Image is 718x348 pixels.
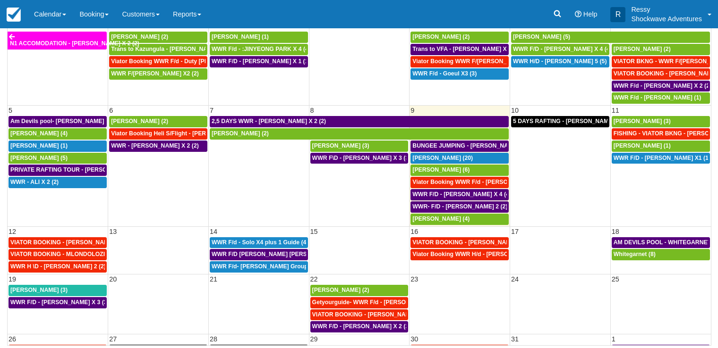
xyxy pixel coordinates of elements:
[108,228,118,235] span: 13
[510,107,520,114] span: 10
[410,228,419,235] span: 16
[210,116,509,127] a: 2,5 DAYS WWR - [PERSON_NAME] X 2 (2)
[309,275,319,283] span: 22
[410,275,419,283] span: 23
[612,249,710,260] a: Whitegarnet (8)
[111,118,168,124] span: [PERSON_NAME] (2)
[410,189,509,200] a: WWR F/D - [PERSON_NAME] X 4 (4)
[10,263,106,270] span: WWR H \D - [PERSON_NAME] 2 (2)
[412,215,470,222] span: [PERSON_NAME] (4)
[412,166,470,173] span: [PERSON_NAME] (6)
[108,275,118,283] span: 20
[614,142,671,149] span: [PERSON_NAME] (1)
[614,94,701,101] span: WWR F/d - [PERSON_NAME] (1)
[10,166,152,173] span: PRIVATE RAFTING TOUR - [PERSON_NAME] X 5 (5)
[511,44,609,55] a: WWR F/D - [PERSON_NAME] X 4 (4)
[212,46,310,52] span: WWR F/d - :JINYEONG PARK X 4 (4)
[410,214,509,225] a: [PERSON_NAME] (4)
[410,68,509,80] a: WWR F/d - Goeul X3 (3)
[109,44,207,55] a: Trans to Kazungula - [PERSON_NAME] x 1 (2)
[212,263,333,270] span: WWR F/d- [PERSON_NAME] Group X 30 (30)
[513,58,607,65] span: WWR H/D - [PERSON_NAME] 5 (5)
[209,107,214,114] span: 7
[412,203,507,210] span: WWR- F/D - [PERSON_NAME] 2 (2)
[611,335,616,343] span: 1
[9,261,107,273] a: WWR H \D - [PERSON_NAME] 2 (2)
[575,11,581,17] i: Help
[410,237,509,249] a: VIATOR BOOKING - [PERSON_NAME] X 4 (4)
[612,237,710,249] a: AM DEVILS POOL - WHITEGARNET X4 (4)
[9,237,107,249] a: VIATOR BOOKING - [PERSON_NAME] 2 (2)
[9,128,107,140] a: [PERSON_NAME] (4)
[212,239,308,246] span: WWR F/d - Solo X4 plus 1 Guide (4)
[631,5,702,14] p: Ressy
[611,107,620,114] span: 11
[210,32,308,43] a: [PERSON_NAME] (1)
[612,56,710,67] a: VIATOR BKNG - WWR F/[PERSON_NAME] 3 (3)
[210,261,308,273] a: WWR F/d- [PERSON_NAME] Group X 30 (30)
[513,118,633,124] span: 5 DAYS RAFTING - [PERSON_NAME] X 2 (4)
[412,46,520,52] span: Trans to VFA - [PERSON_NAME] X 2 (2)
[212,130,269,137] span: [PERSON_NAME] (2)
[210,44,308,55] a: WWR F/d - :JINYEONG PARK X 4 (4)
[614,83,711,89] span: WWR F/d - [PERSON_NAME] X 2 (2)
[111,33,168,40] span: [PERSON_NAME] (2)
[7,8,21,22] img: checkfront-main-nav-mini-logo.png
[9,297,107,308] a: WWR F/D - [PERSON_NAME] X 3 (3)
[10,130,68,137] span: [PERSON_NAME] (4)
[108,335,118,343] span: 27
[210,128,509,140] a: [PERSON_NAME] (2)
[111,46,236,52] span: Trans to Kazungula - [PERSON_NAME] x 1 (2)
[111,58,261,65] span: Viator Booking WWR F/d - Duty [PERSON_NAME] 2 (2)
[8,275,17,283] span: 19
[310,285,409,296] a: [PERSON_NAME] (2)
[212,118,326,124] span: 2,5 DAYS WWR - [PERSON_NAME] X 2 (2)
[412,155,473,161] span: [PERSON_NAME] (20)
[511,56,609,67] a: WWR H/D - [PERSON_NAME] 5 (5)
[412,142,532,149] span: BUNGEE JUMPING - [PERSON_NAME] 2 (2)
[412,191,511,198] span: WWR F/D - [PERSON_NAME] X 4 (4)
[410,44,509,55] a: Trans to VFA - [PERSON_NAME] X 2 (2)
[412,33,470,40] span: [PERSON_NAME] (2)
[10,239,128,246] span: VIATOR BOOKING - [PERSON_NAME] 2 (2)
[513,46,612,52] span: WWR F/D - [PERSON_NAME] X 4 (4)
[312,155,411,161] span: WWR F\D - [PERSON_NAME] X 3 (3)
[611,228,620,235] span: 18
[8,228,17,235] span: 12
[312,287,369,293] span: [PERSON_NAME] (2)
[412,58,544,65] span: Viator Booking WWR F/[PERSON_NAME] X 2 (2)
[612,116,710,127] a: [PERSON_NAME] (3)
[612,128,710,140] a: FISHING - VIATOR BKNG - [PERSON_NAME] 2 (2)
[109,141,207,152] a: WWR - [PERSON_NAME] X 2 (2)
[310,309,409,321] a: VIATOR BOOKING - [PERSON_NAME] X2 (2)
[209,335,218,343] span: 28
[410,249,509,260] a: Viator Booking WWR H/d - [PERSON_NAME] X 4 (4)
[111,130,260,137] span: Viator Booking Heli S/Flight - [PERSON_NAME] X 1 (1)
[631,14,702,24] p: Shockwave Adventures
[10,155,68,161] span: [PERSON_NAME] (5)
[614,118,671,124] span: [PERSON_NAME] (3)
[9,153,107,164] a: [PERSON_NAME] (5)
[612,92,710,104] a: WWR F/d - [PERSON_NAME] (1)
[614,46,671,52] span: [PERSON_NAME] (2)
[111,142,199,149] span: WWR - [PERSON_NAME] X 2 (2)
[511,116,609,127] a: 5 DAYS RAFTING - [PERSON_NAME] X 2 (4)
[109,32,207,43] a: [PERSON_NAME] (2)
[9,249,107,260] a: VIATOR BOOKING - MLONDOLOZI MAHLENGENI X 4 (4)
[612,153,710,164] a: WWR F/D - [PERSON_NAME] X1 (1)
[610,7,625,22] div: R
[412,70,477,77] span: WWR F/d - Goeul X3 (3)
[611,275,620,283] span: 25
[212,33,269,40] span: [PERSON_NAME] (1)
[312,299,446,306] span: Getyourguide- WWR F/d - [PERSON_NAME] 2 (2)
[210,237,308,249] a: WWR F/d - Solo X4 plus 1 Guide (4)
[9,285,107,296] a: [PERSON_NAME] (3)
[10,299,109,306] span: WWR F/D - [PERSON_NAME] X 3 (3)
[310,153,409,164] a: WWR F\D - [PERSON_NAME] X 3 (3)
[10,287,68,293] span: [PERSON_NAME] (3)
[412,239,536,246] span: VIATOR BOOKING - [PERSON_NAME] X 4 (4)
[212,251,382,257] span: WWR F/D [PERSON_NAME] [PERSON_NAME] GROVVE X2 (1)
[109,56,207,67] a: Viator Booking WWR F/d - Duty [PERSON_NAME] 2 (2)
[513,33,570,40] span: [PERSON_NAME] (5)
[209,228,218,235] span: 14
